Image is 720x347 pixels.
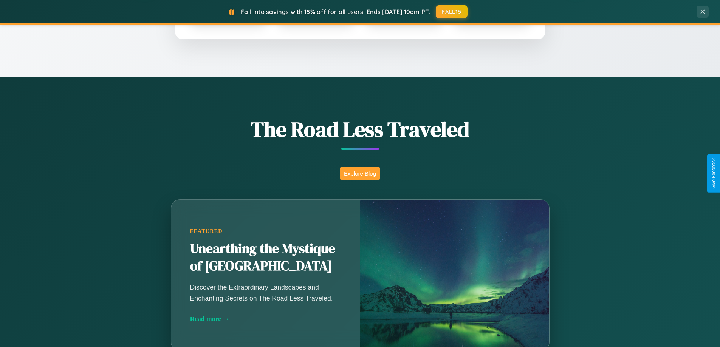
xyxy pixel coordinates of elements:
div: Featured [190,228,341,234]
div: Read more → [190,315,341,323]
button: FALL15 [436,5,468,18]
h2: Unearthing the Mystique of [GEOGRAPHIC_DATA] [190,240,341,275]
span: Fall into savings with 15% off for all users! Ends [DATE] 10am PT. [241,8,430,15]
h1: The Road Less Traveled [133,115,587,144]
button: Explore Blog [340,167,380,180]
p: Discover the Extraordinary Landscapes and Enchanting Secrets on The Road Less Traveled. [190,282,341,303]
div: Give Feedback [711,158,716,189]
